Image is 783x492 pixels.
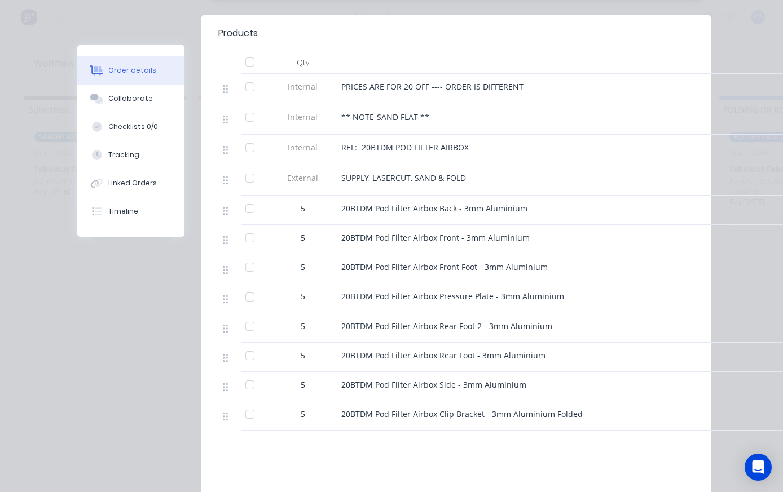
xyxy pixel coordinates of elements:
[108,122,158,132] div: Checklists 0/0
[301,320,305,332] span: 5
[77,197,184,225] button: Timeline
[77,56,184,85] button: Order details
[274,81,332,92] span: Internal
[77,113,184,141] button: Checklists 0/0
[77,141,184,169] button: Tracking
[108,65,156,76] div: Order details
[77,85,184,113] button: Collaborate
[301,232,305,243] span: 5
[108,178,157,188] div: Linked Orders
[269,51,337,74] div: Qty
[341,291,564,302] span: 20BTDM Pod Filter Airbox Pressure Plate - 3mm Aluminium
[341,409,583,419] span: 20BTDM Pod Filter Airbox Clip Bracket - 3mm Aluminium Folded
[341,112,429,122] span: ** NOTE-SAND FLAT **
[108,206,138,216] div: Timeline
[274,141,332,153] span: Internal
[301,379,305,391] span: 5
[745,454,772,481] div: Open Intercom Messenger
[341,81,524,92] span: PRICES ARE FOR 20 OFF ---- ORDER IS DIFFERENT
[341,232,530,243] span: 20BTDM Pod Filter Airbox Front - 3mm Aluminium
[301,202,305,214] span: 5
[341,203,527,214] span: 20BTDM Pod Filter Airbox Back - 3mm Aluminium
[341,261,548,272] span: 20BTDM Pod Filter Airbox Front Foot - 3mm Aluminium
[341,321,552,331] span: 20BTDM Pod Filter Airbox Rear Foot 2 - 3mm Aluminium
[341,350,546,361] span: 20BTDM Pod Filter Airbox Rear Foot - 3mm Aluminium
[301,261,305,273] span: 5
[301,349,305,361] span: 5
[108,94,153,104] div: Collaborate
[77,169,184,197] button: Linked Orders
[341,142,469,153] span: REF: 20BTDM POD FILTER AIRBOX
[218,26,258,40] div: Products
[274,172,332,184] span: External
[341,379,526,390] span: 20BTDM Pod Filter Airbox Side - 3mm Aluminium
[108,150,139,160] div: Tracking
[301,290,305,302] span: 5
[274,111,332,123] span: Internal
[301,408,305,420] span: 5
[341,172,466,183] span: SUPPLY, LASERCUT, SAND & FOLD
